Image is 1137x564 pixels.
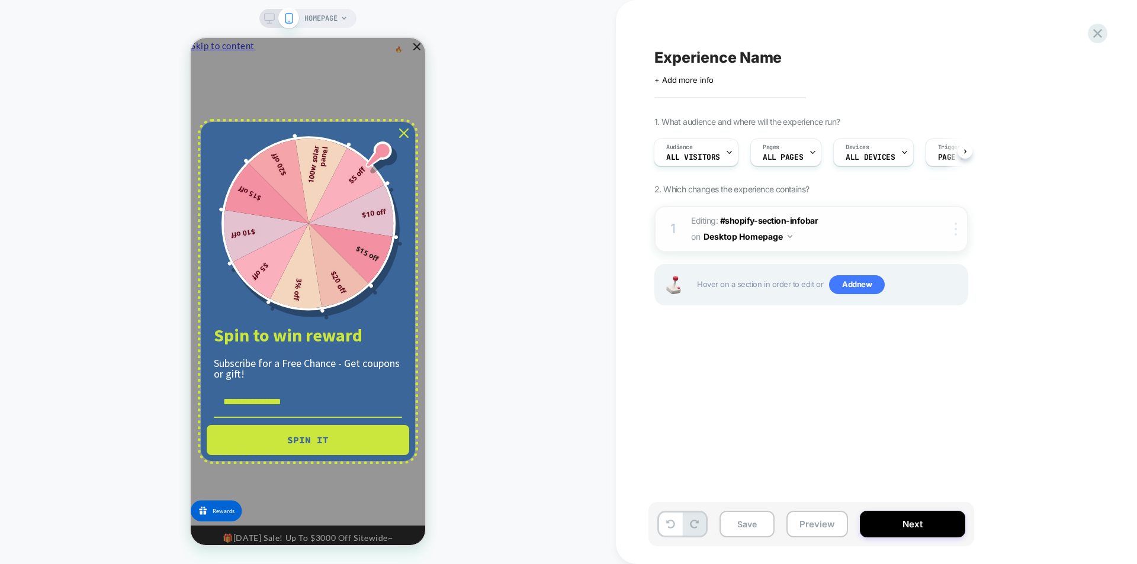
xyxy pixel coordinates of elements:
div: 3% off [87,214,131,266]
div: 100w solar panel [104,105,149,157]
svg: close icon [208,91,218,100]
span: All Visitors [666,153,720,162]
div: 1 [667,217,679,241]
div: $10 off [146,154,198,199]
div: $15 off [40,133,98,188]
span: Page Load [938,153,978,162]
img: down arrow [788,235,792,238]
button: SPIN IT [16,387,219,417]
button: Desktop Homepage [704,228,792,245]
img: Joystick [661,276,685,294]
span: Add new [829,275,885,294]
p: Subscribe for a Free Chance - Get coupons or gift! [23,320,211,341]
div: $20 off [66,107,120,166]
span: ALL DEVICES [846,153,895,162]
span: Devices [846,143,869,152]
span: Audience [666,143,693,152]
button: Preview [786,511,848,537]
button: Next [860,511,965,537]
span: HOMEPAGE [304,9,338,28]
span: Pages [763,143,779,152]
div: $20 off [115,205,170,264]
span: Editing : [691,213,917,245]
button: Close [199,81,227,109]
div: $15 off [137,183,196,237]
span: ALL PAGES [763,153,803,162]
div: $5 off [127,117,187,176]
span: on [691,229,700,244]
img: close [955,223,957,236]
div: $5 off [49,195,109,254]
span: 1. What audience and where will the experience run? [654,117,840,127]
span: #shopify-section-infobar [720,215,818,225]
span: Trigger [938,143,961,152]
span: 2. Which changes the experience contains? [654,184,809,194]
input: Email field [23,349,211,380]
div: $10 off [37,172,89,216]
strong: Spin to win reward [23,286,172,308]
span: + Add more info [654,75,714,85]
button: Save [720,511,775,537]
span: Hover on a section in order to edit or [697,275,961,294]
span: Experience Name [654,49,782,66]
